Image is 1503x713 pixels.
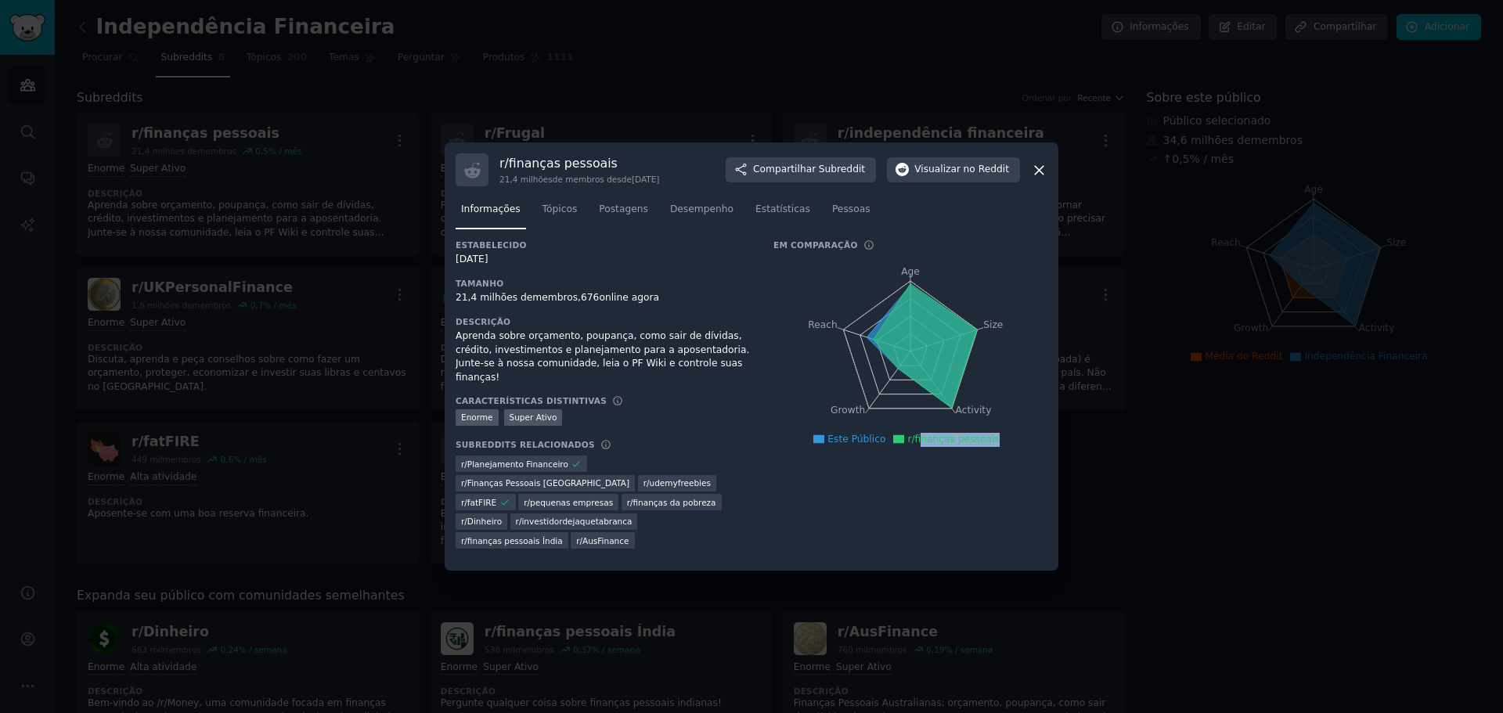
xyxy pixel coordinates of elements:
[461,536,467,546] font: r/
[964,164,1009,175] font: no Reddit
[627,498,633,507] font: r/
[582,536,629,546] font: AusFinance
[576,536,582,546] font: r/
[650,478,711,488] font: udemyfreebies
[456,240,527,250] font: Estabelecido
[467,536,563,546] font: finanças pessoais Índia
[461,459,467,469] font: r/
[726,157,876,182] button: CompartilharSubreddit
[456,254,488,265] font: [DATE]
[827,434,885,445] font: Este Público
[956,405,992,416] tspan: Activity
[907,434,999,445] font: r/finanças pessoais
[461,203,521,214] font: Informações
[530,498,613,507] font: pequenas empresas
[581,292,599,303] font: 676
[553,175,632,184] font: de membros desde
[670,203,733,214] font: Desempenho
[755,203,810,214] font: Estatísticas
[901,266,920,277] tspan: Age
[456,292,532,303] font: 21,4 milhões de
[832,203,870,214] font: Pessoas
[753,164,816,175] font: Compartilhar
[456,440,595,449] font: Subreddits relacionados
[665,197,739,229] a: Desempenho
[599,203,648,214] font: Postagens
[509,156,618,171] font: finanças pessoais
[542,203,578,214] font: Tópicos
[456,197,526,229] a: Informações
[456,330,749,383] font: Aprenda sobre orçamento, poupança, como sair de dívidas, crédito, investimentos e planejamento pa...
[467,517,502,526] font: Dinheiro
[516,517,522,526] font: r/
[632,175,660,184] font: [DATE]
[467,478,629,488] font: Finanças Pessoais [GEOGRAPHIC_DATA]
[456,279,503,288] font: Tamanho
[461,517,467,526] font: r/
[461,478,467,488] font: r/
[461,498,467,507] font: r/
[467,498,496,507] font: fatFIRE
[819,164,865,175] font: Subreddit
[593,197,654,229] a: Postagens
[633,498,715,507] font: finanças da pobreza
[456,396,607,405] font: Características distintivas
[499,175,553,184] font: 21,4 milhões
[524,498,530,507] font: r/
[750,197,816,229] a: Estatísticas
[887,157,1020,182] button: Visualizarno Reddit
[773,240,858,250] font: Em comparação
[510,412,557,422] font: Super Ativo
[456,317,510,326] font: Descrição
[983,319,1003,330] tspan: Size
[537,197,583,229] a: Tópicos
[831,405,865,416] tspan: Growth
[521,517,632,526] font: investidordejaquetabranca
[643,478,650,488] font: r/
[467,459,568,469] font: Planejamento Financeiro
[808,319,838,330] tspan: Reach
[461,412,493,422] font: Enorme
[499,156,509,171] font: r/
[827,197,876,229] a: Pessoas
[599,292,659,303] font: online agora
[914,164,961,175] font: Visualizar
[532,292,581,303] font: membros,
